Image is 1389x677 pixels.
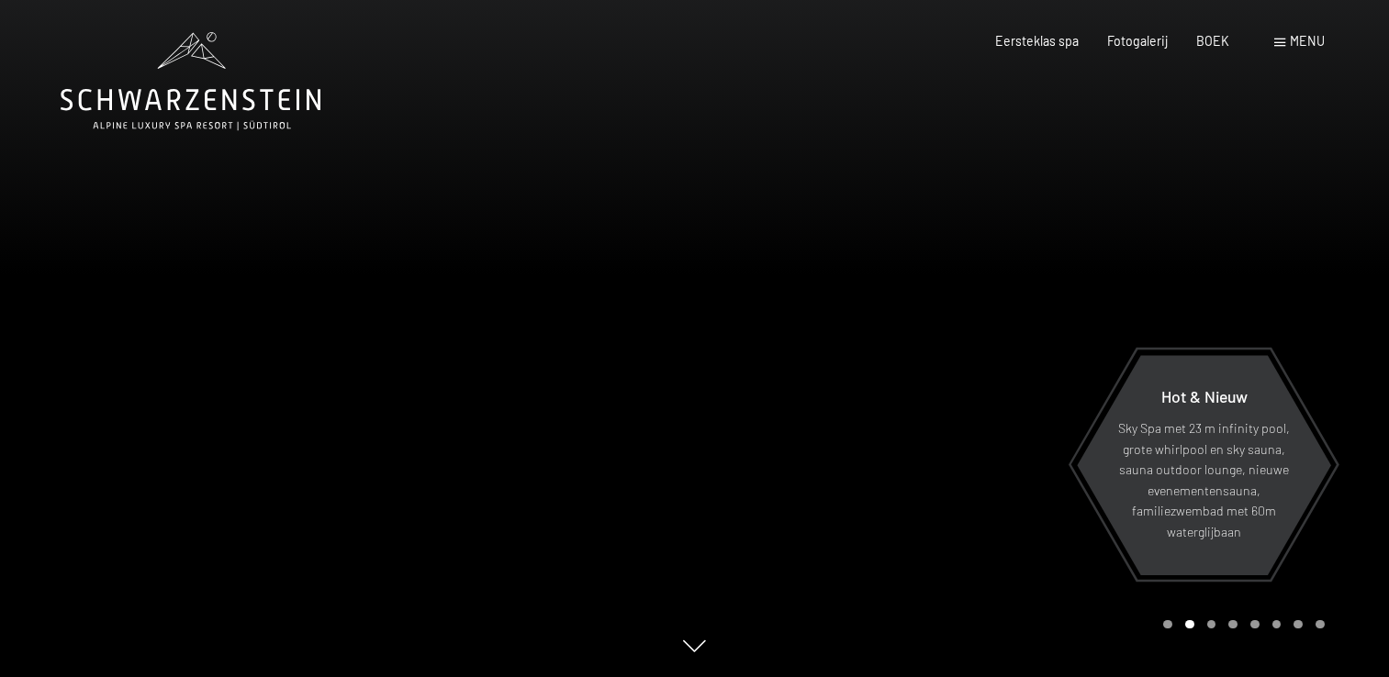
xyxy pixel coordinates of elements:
span: Menu [1290,33,1325,49]
div: Carrousel Pagina 4 [1228,620,1238,629]
a: Eersteklas spa [995,33,1079,49]
div: Carrousel Pagina 3 [1207,620,1216,629]
div: Carrousel Pagina 8 [1316,620,1325,629]
div: Carrousel Pagina 7 [1294,620,1303,629]
p: Sky Spa met 23 m infinity pool, grote whirlpool en sky sauna, sauna outdoor lounge, nieuwe evenem... [1116,419,1292,543]
div: Carrousel Pagina 1 [1163,620,1172,629]
a: Fotogalerij [1107,33,1168,49]
div: Carrousel Pagina 5 [1250,620,1260,629]
a: BOEK [1196,33,1229,49]
span: Hot & Nieuw [1161,386,1248,406]
div: Paginering carrousel [1157,620,1324,629]
a: Hot & Nieuw Sky Spa met 23 m infinity pool, grote whirlpool en sky sauna, sauna outdoor lounge, n... [1076,354,1332,576]
div: Carrousel Pagina 6 [1272,620,1282,629]
div: Carrousel Pagina 2 (Huidige dia) [1185,620,1194,629]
